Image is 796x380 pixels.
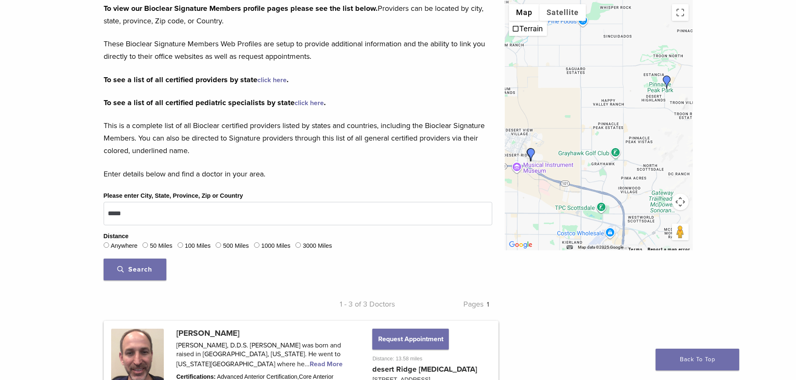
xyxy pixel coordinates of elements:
img: Google [507,239,534,250]
div: Dr. Greg Libby [524,148,537,161]
button: Keyboard shortcuts [567,244,572,250]
button: Show satellite imagery [539,4,586,21]
button: Search [104,259,166,280]
ul: Show street map [509,21,547,36]
p: This is a complete list of all Bioclear certified providers listed by states and countries, inclu... [104,119,492,157]
a: click here [295,99,324,107]
label: 3000 Miles [303,242,332,251]
span: Map data ©2025 Google [578,245,623,249]
label: 100 Miles [185,242,211,251]
button: Toggle fullscreen view [672,4,689,21]
button: Map camera controls [672,194,689,210]
p: Enter details below and find a doctor in your area. [104,168,492,180]
div: Lidieth Libby [524,148,538,161]
a: click here [257,76,287,84]
li: Terrain [510,22,546,35]
strong: To see a list of all certified providers by state . [104,75,289,84]
label: Anywhere [111,242,137,251]
div: Dr. Sara Vizcarra [660,75,674,89]
button: Show street map [509,4,539,21]
a: 1 [487,300,489,309]
label: Please enter City, State, Province, Zip or Country [104,191,243,201]
p: Providers can be located by city, state, province, Zip code, or Country. [104,2,492,27]
label: 500 Miles [223,242,249,251]
label: 1000 Miles [261,242,290,251]
label: Terrain [519,24,543,33]
legend: Distance [104,232,129,241]
p: 1 - 3 of 3 Doctors [298,298,395,310]
button: Request Appointment [372,329,448,350]
label: 50 Miles [150,242,173,251]
strong: To see a list of all certified pediatric specialists by state . [104,98,326,107]
a: Back To Top [656,349,739,370]
strong: To view our Bioclear Signature Members profile pages please see the list below. [104,4,378,13]
a: Report a map error [648,247,690,252]
p: These Bioclear Signature Members Web Profiles are setup to provide additional information and the... [104,38,492,63]
span: Search [117,265,152,274]
p: Pages [395,298,492,310]
a: Terms (opens in new tab) [628,247,643,252]
button: Drag Pegman onto the map to open Street View [672,224,689,240]
a: Open this area in Google Maps (opens a new window) [507,239,534,250]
